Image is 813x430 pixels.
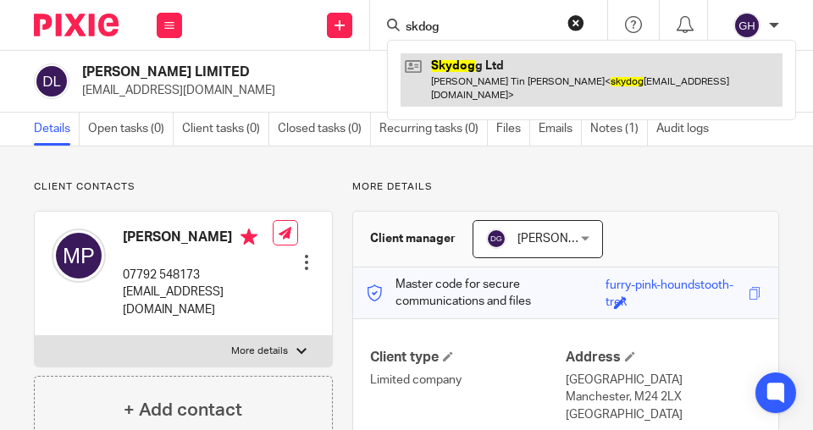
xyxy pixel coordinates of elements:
a: Open tasks (0) [88,113,174,146]
a: Notes (1) [590,113,648,146]
p: [EMAIL_ADDRESS][DOMAIN_NAME] [123,284,273,318]
img: svg%3E [486,229,506,249]
p: [GEOGRAPHIC_DATA] [566,372,761,389]
p: Client contacts [34,180,333,194]
p: Limited company [370,372,566,389]
p: 07792 548173 [123,267,273,284]
img: Pixie [34,14,119,36]
h4: [PERSON_NAME] [123,229,273,250]
p: Manchester, M24 2LX [566,389,761,405]
p: Master code for secure communications and files [366,276,605,311]
a: Recurring tasks (0) [379,113,488,146]
h4: + Add contact [124,397,242,423]
p: More details [231,345,288,358]
a: Audit logs [656,113,717,146]
a: Closed tasks (0) [278,113,371,146]
div: furry-pink-houndstooth-trek [606,277,744,296]
a: Files [496,113,530,146]
p: [GEOGRAPHIC_DATA] [566,406,761,423]
i: Primary [241,229,257,245]
h4: Client type [370,349,566,367]
img: svg%3E [733,12,760,39]
h4: Address [566,349,761,367]
h3: Client manager [370,230,456,247]
p: [EMAIL_ADDRESS][DOMAIN_NAME] [82,82,549,99]
img: svg%3E [34,63,69,99]
a: Client tasks (0) [182,113,269,146]
input: Search [404,20,556,36]
p: More details [352,180,779,194]
a: Details [34,113,80,146]
h2: [PERSON_NAME] LIMITED [82,63,456,81]
a: Emails [539,113,582,146]
img: svg%3E [52,229,106,283]
button: Clear [567,14,584,31]
span: [PERSON_NAME] [517,233,611,245]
